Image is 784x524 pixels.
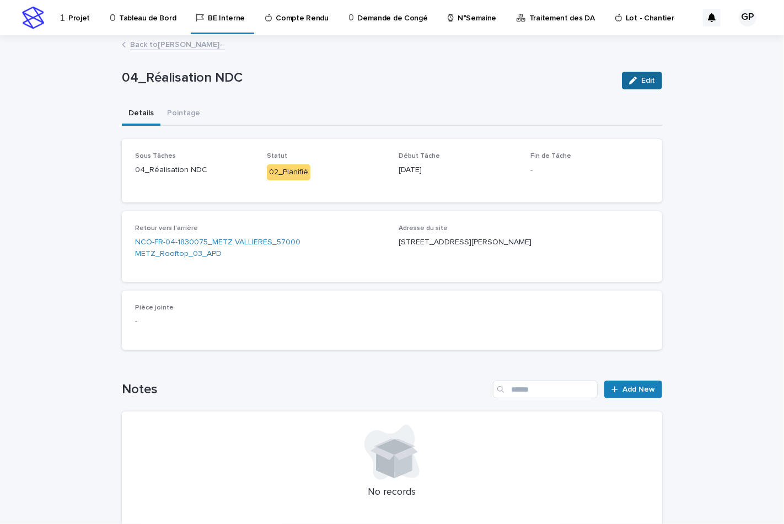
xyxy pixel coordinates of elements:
span: Fin de Tâche [530,153,571,159]
span: Début Tâche [399,153,440,159]
span: Pièce jointe [135,304,174,311]
div: GP [739,9,756,26]
a: NCO-FR-04-1830075_METZ VALLIERES_57000 METZ_Rooftop_03_APD [135,237,385,260]
p: 04_Réalisation NDC [135,164,254,176]
span: Edit [641,77,655,84]
a: Back to[PERSON_NAME]-- [130,38,225,50]
input: Search [493,381,598,398]
p: [STREET_ADDRESS][PERSON_NAME] [399,237,649,248]
span: Retour vers l'arrière [135,225,198,232]
button: Pointage [160,103,207,126]
span: Statut [267,153,287,159]
span: Sous Tâches [135,153,176,159]
span: Add New [622,386,655,393]
p: No records [135,486,649,499]
button: Details [122,103,160,126]
button: Edit [622,72,662,89]
p: [DATE] [399,164,517,176]
p: - [530,164,649,176]
p: 04_Réalisation NDC [122,70,613,86]
a: Add New [604,381,662,398]
div: 02_Planifié [267,164,310,180]
img: stacker-logo-s-only.png [22,7,44,29]
h1: Notes [122,382,488,398]
span: Adresse du site [399,225,448,232]
p: - [135,316,649,328]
